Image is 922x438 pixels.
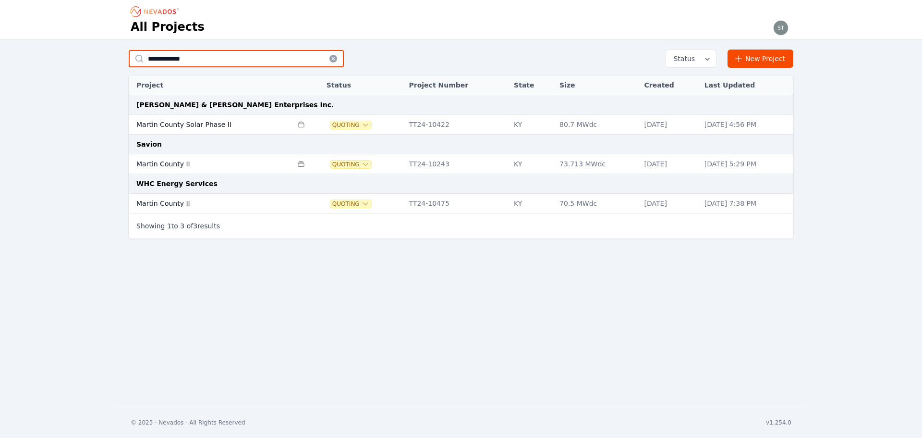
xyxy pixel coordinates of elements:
th: State [509,75,555,95]
div: v1.254.0 [766,419,791,426]
span: 3 [193,222,197,230]
td: [DATE] [640,194,700,213]
td: 80.7 MWdc [555,115,639,135]
td: KY [509,194,555,213]
td: TT24-10422 [404,115,510,135]
span: 3 [180,222,184,230]
td: WHC Energy Services [129,174,793,194]
td: [DATE] 5:29 PM [700,154,793,174]
td: [PERSON_NAME] & [PERSON_NAME] Enterprises Inc. [129,95,793,115]
button: Quoting [330,161,371,168]
h1: All Projects [131,19,205,35]
td: KY [509,115,555,135]
td: KY [509,154,555,174]
td: Martin County II [129,194,292,213]
td: Martin County Solar Phase II [129,115,292,135]
span: Status [669,54,695,63]
img: steve.mustaro@nevados.solar [773,20,789,36]
button: Quoting [330,200,371,208]
a: New Project [728,50,793,68]
td: [DATE] 7:38 PM [700,194,793,213]
th: Size [555,75,639,95]
p: Showing to of results [136,221,220,231]
td: 70.5 MWdc [555,194,639,213]
th: Project Number [404,75,510,95]
tr: Martin County IIQuotingTT24-10475KY70.5 MWdc[DATE][DATE] 7:38 PM [129,194,793,213]
td: TT24-10475 [404,194,510,213]
td: TT24-10243 [404,154,510,174]
td: [DATE] [640,154,700,174]
th: Status [322,75,404,95]
nav: Breadcrumb [131,4,182,19]
td: Martin County II [129,154,292,174]
td: [DATE] 4:56 PM [700,115,793,135]
td: Savion [129,135,793,154]
td: [DATE] [640,115,700,135]
th: Created [640,75,700,95]
span: 1 [167,222,171,230]
tr: Martin County IIQuotingTT24-10243KY73.713 MWdc[DATE][DATE] 5:29 PM [129,154,793,174]
tr: Martin County Solar Phase IIQuotingTT24-10422KY80.7 MWdc[DATE][DATE] 4:56 PM [129,115,793,135]
th: Last Updated [700,75,793,95]
th: Project [129,75,292,95]
td: 73.713 MWdc [555,154,639,174]
button: Quoting [330,121,371,129]
button: Status [666,50,716,67]
div: © 2025 - Nevados - All Rights Reserved [131,419,245,426]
